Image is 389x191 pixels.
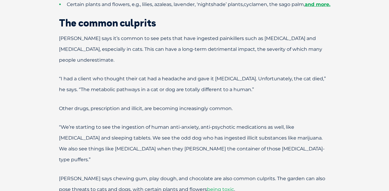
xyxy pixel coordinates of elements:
span: “I had a client who thought their cat had a headache and gave it [MEDICAL_DATA]. Unfortunately, t... [59,76,326,92]
a: and more. [305,2,331,7]
span: Certain plants and flowers, e.g., lilies, azaleas, lavender, ‘nightshade’ plants, [67,2,244,7]
span: “We’re starting to see the ingestion of human anti-anxiety, anti-psychotic medications as well, l... [59,124,325,162]
span: Other drugs, prescription and illicit, are becoming increasingly common. [59,106,233,111]
span: [PERSON_NAME] says it’s common to see pets that have ingested painkillers such as [MEDICAL_DATA] ... [59,35,323,63]
h2: The common culprits [38,18,351,28]
span: cyclamen, the sago palm, [244,2,305,7]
